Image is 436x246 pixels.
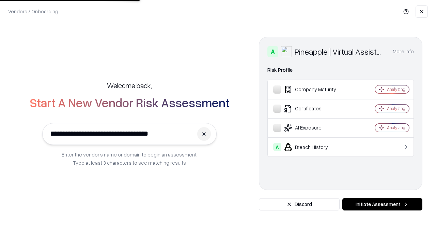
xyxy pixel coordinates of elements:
[387,125,405,131] div: Analyzing
[8,8,58,15] p: Vendors / Onboarding
[267,66,414,74] div: Risk Profile
[393,45,414,58] button: More info
[107,81,152,90] h5: Welcome back,
[273,124,355,132] div: AI Exposure
[273,143,281,151] div: A
[342,198,422,210] button: Initiate Assessment
[273,143,355,151] div: Breach History
[267,46,278,57] div: A
[30,96,230,109] h2: Start A New Vendor Risk Assessment
[273,85,355,94] div: Company Maturity
[62,150,198,167] p: Enter the vendor’s name or domain to begin an assessment. Type at least 3 characters to see match...
[273,105,355,113] div: Certificates
[281,46,292,57] img: Pineapple | Virtual Assistant Agency
[387,106,405,111] div: Analyzing
[295,46,385,57] div: Pineapple | Virtual Assistant Agency
[387,86,405,92] div: Analyzing
[259,198,340,210] button: Discard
